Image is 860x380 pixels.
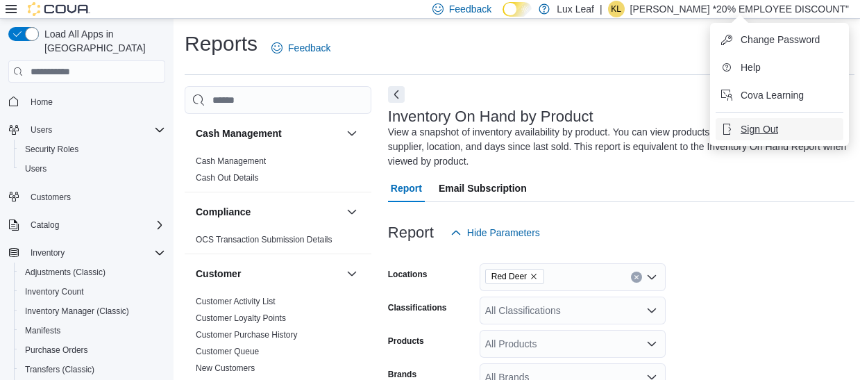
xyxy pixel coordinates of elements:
[196,235,332,245] a: OCS Transaction Submission Details
[28,2,90,16] img: Cova
[449,2,491,16] span: Feedback
[741,88,804,102] span: Cova Learning
[19,283,90,300] a: Inventory Count
[266,34,336,62] a: Feedback
[716,28,843,51] button: Change Password
[185,231,371,254] div: Compliance
[196,234,332,245] span: OCS Transaction Submission Details
[196,363,255,373] a: New Customers
[19,160,52,177] a: Users
[25,325,60,336] span: Manifests
[196,156,266,167] span: Cash Management
[196,346,259,357] span: Customer Queue
[25,245,70,261] button: Inventory
[196,173,259,183] a: Cash Out Details
[31,97,53,108] span: Home
[196,205,251,219] h3: Compliance
[25,286,84,297] span: Inventory Count
[14,263,171,282] button: Adjustments (Classic)
[14,301,171,321] button: Inventory Manager (Classic)
[14,340,171,360] button: Purchase Orders
[25,94,58,110] a: Home
[467,226,540,240] span: Hide Parameters
[388,302,447,313] label: Classifications
[14,282,171,301] button: Inventory Count
[196,363,255,374] span: New Customers
[388,86,405,103] button: Next
[185,30,258,58] h1: Reports
[39,27,165,55] span: Load All Apps in [GEOGRAPHIC_DATA]
[3,215,171,235] button: Catalog
[196,267,241,281] h3: Customer
[19,303,165,320] span: Inventory Manager (Classic)
[716,56,843,79] button: Help
[388,269,428,280] label: Locations
[19,283,165,300] span: Inventory Count
[716,84,843,106] button: Cova Learning
[646,305,657,316] button: Open list of options
[25,163,47,174] span: Users
[31,247,65,258] span: Inventory
[196,126,341,140] button: Cash Management
[344,265,360,282] button: Customer
[631,272,642,283] button: Clear input
[14,360,171,379] button: Transfers (Classic)
[388,224,434,241] h3: Report
[25,122,165,138] span: Users
[19,361,165,378] span: Transfers (Classic)
[196,205,341,219] button: Compliance
[19,303,135,320] a: Inventory Manager (Classic)
[19,141,165,158] span: Security Roles
[31,220,59,231] span: Catalog
[3,187,171,207] button: Customers
[196,172,259,183] span: Cash Out Details
[25,122,58,138] button: Users
[19,342,94,358] a: Purchase Orders
[196,267,341,281] button: Customer
[196,313,286,324] span: Customer Loyalty Points
[3,120,171,140] button: Users
[344,204,360,220] button: Compliance
[25,188,165,206] span: Customers
[196,156,266,166] a: Cash Management
[19,361,100,378] a: Transfers (Classic)
[19,160,165,177] span: Users
[25,189,76,206] a: Customers
[344,125,360,142] button: Cash Management
[196,296,276,307] span: Customer Activity List
[503,2,532,17] input: Dark Mode
[25,144,78,155] span: Security Roles
[445,219,546,247] button: Hide Parameters
[25,306,129,317] span: Inventory Manager (Classic)
[485,269,544,284] span: Red Deer
[741,60,761,74] span: Help
[19,342,165,358] span: Purchase Orders
[14,321,171,340] button: Manifests
[3,91,171,111] button: Home
[25,267,106,278] span: Adjustments (Classic)
[196,297,276,306] a: Customer Activity List
[388,336,424,347] label: Products
[630,1,849,17] p: [PERSON_NAME] *20% EMPLOYEE DISCOUNT"
[196,126,282,140] h3: Cash Management
[646,272,657,283] button: Open list of options
[288,41,330,55] span: Feedback
[25,345,88,356] span: Purchase Orders
[14,140,171,159] button: Security Roles
[3,243,171,263] button: Inventory
[19,141,84,158] a: Security Roles
[716,118,843,140] button: Sign Out
[388,108,593,125] h3: Inventory On Hand by Product
[196,347,259,356] a: Customer Queue
[439,174,527,202] span: Email Subscription
[741,122,778,136] span: Sign Out
[19,322,66,339] a: Manifests
[491,270,527,283] span: Red Deer
[19,264,111,281] a: Adjustments (Classic)
[196,330,298,340] a: Customer Purchase History
[196,329,298,340] span: Customer Purchase History
[600,1,602,17] p: |
[185,153,371,192] div: Cash Management
[31,192,71,203] span: Customers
